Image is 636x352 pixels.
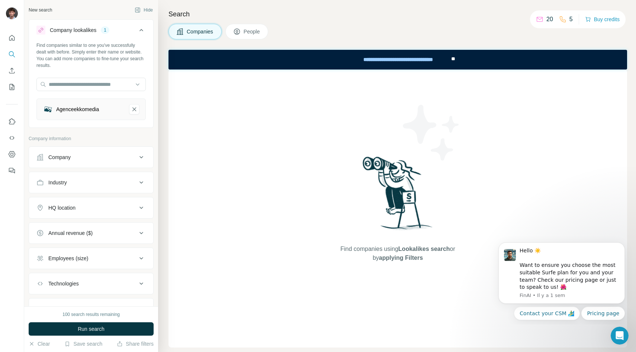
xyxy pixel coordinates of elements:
button: Company lookalikes1 [29,21,153,42]
div: New search [29,7,52,13]
div: 100 search results remaining [62,311,120,318]
div: Company [48,154,71,161]
button: HQ location [29,199,153,217]
button: Agenceekkomedia-remove-button [129,104,139,114]
button: Run search [29,322,154,336]
button: Keywords [29,300,153,318]
h4: Search [168,9,627,19]
button: Share filters [117,340,154,348]
button: Annual revenue ($) [29,224,153,242]
div: Keywords [48,305,71,313]
button: Save search [64,340,102,348]
button: Quick start [6,31,18,45]
span: Companies [187,28,214,35]
p: 5 [569,15,573,24]
button: Use Surfe on LinkedIn [6,115,18,128]
img: Agenceekkomedia-logo [43,104,53,114]
button: Hide [129,4,158,16]
button: Technologies [29,275,153,293]
div: 1 [101,27,109,33]
img: Avatar [6,7,18,19]
button: Buy credits [585,14,620,25]
div: Agenceekkomedia [56,106,99,113]
button: Employees (size) [29,249,153,267]
span: People [244,28,261,35]
div: Industry [48,179,67,186]
img: Surfe Illustration - Stars [398,99,465,166]
button: Company [29,148,153,166]
div: Employees (size) [48,255,88,262]
div: Company lookalikes [50,26,96,34]
p: Company information [29,135,154,142]
iframe: Banner [168,50,627,70]
iframe: Intercom notifications message [487,236,636,324]
span: Lookalikes search [398,246,450,252]
div: Technologies [48,280,79,287]
button: Clear [29,340,50,348]
button: Industry [29,174,153,191]
div: Annual revenue ($) [48,229,93,237]
button: Feedback [6,164,18,177]
button: Use Surfe API [6,131,18,145]
iframe: Intercom live chat [611,327,629,345]
button: Dashboard [6,148,18,161]
img: Surfe Illustration - Woman searching with binoculars [359,155,437,238]
div: Find companies similar to one you've successfully dealt with before. Simply enter their name or w... [36,42,146,69]
button: Enrich CSV [6,64,18,77]
button: My lists [6,80,18,94]
span: Find companies using or by [338,245,457,262]
span: applying Filters [379,255,423,261]
button: Search [6,48,18,61]
p: 20 [546,15,553,24]
span: Run search [78,325,105,333]
div: HQ location [48,204,76,211]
